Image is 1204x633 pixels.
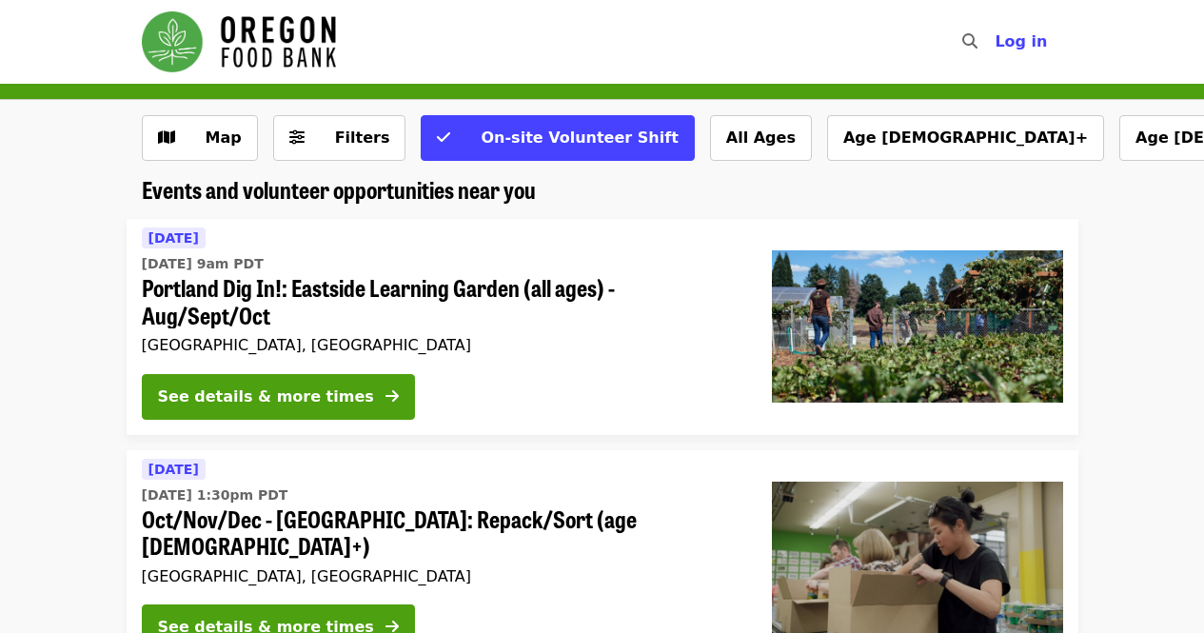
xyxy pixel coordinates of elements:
span: Log in [995,32,1047,50]
time: [DATE] 9am PDT [142,254,264,274]
div: [GEOGRAPHIC_DATA], [GEOGRAPHIC_DATA] [142,336,741,354]
span: [DATE] [148,230,199,246]
input: Search [989,19,1004,65]
time: [DATE] 1:30pm PDT [142,485,288,505]
a: See details for "Portland Dig In!: Eastside Learning Garden (all ages) - Aug/Sept/Oct" [127,219,1078,435]
i: check icon [437,129,450,147]
i: search icon [962,32,977,50]
button: On-site Volunteer Shift [421,115,694,161]
i: sliders-h icon [289,129,305,147]
i: map icon [158,129,175,147]
button: Log in [979,23,1062,61]
span: Portland Dig In!: Eastside Learning Garden (all ages) - Aug/Sept/Oct [142,274,741,329]
span: Events and volunteer opportunities near you [142,172,536,206]
span: On-site Volunteer Shift [481,129,678,147]
button: Age [DEMOGRAPHIC_DATA]+ [827,115,1104,161]
img: Portland Dig In!: Eastside Learning Garden (all ages) - Aug/Sept/Oct organized by Oregon Food Bank [772,250,1063,403]
button: See details & more times [142,374,415,420]
div: [GEOGRAPHIC_DATA], [GEOGRAPHIC_DATA] [142,567,741,585]
div: See details & more times [158,386,374,408]
span: Filters [335,129,390,147]
span: Map [206,129,242,147]
span: Oct/Nov/Dec - [GEOGRAPHIC_DATA]: Repack/Sort (age [DEMOGRAPHIC_DATA]+) [142,505,741,561]
button: All Ages [710,115,812,161]
i: arrow-right icon [385,387,399,406]
span: [DATE] [148,462,199,477]
button: Show map view [142,115,258,161]
img: Oregon Food Bank - Home [142,11,336,72]
button: Filters (0 selected) [273,115,406,161]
